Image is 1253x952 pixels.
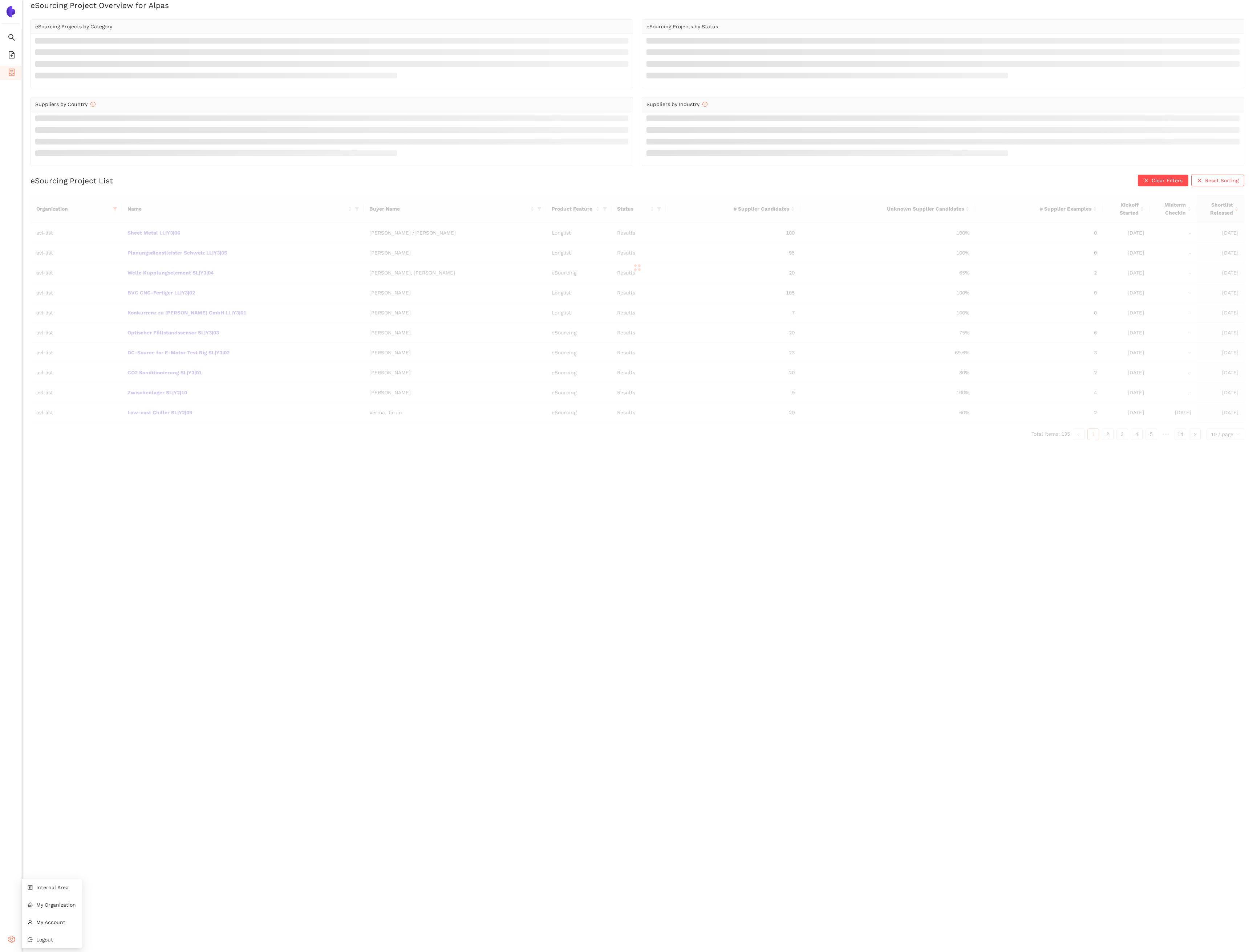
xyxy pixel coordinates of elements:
[1152,176,1183,184] span: Clear Filters
[35,24,112,29] span: eSourcing Projects by Category
[28,937,33,942] span: logout
[1197,178,1202,184] span: close
[5,6,17,17] img: Logo
[28,902,33,907] span: home
[1138,175,1188,186] button: closeClear Filters
[702,102,707,107] span: info-circle
[36,902,76,908] span: My Organization
[36,937,53,943] span: Logout
[36,919,65,925] span: My Account
[35,101,96,107] span: Suppliers by Country
[31,175,113,186] h2: eSourcing Project List
[8,66,15,81] span: container
[646,101,707,107] span: Suppliers by Industry
[8,933,15,948] span: setting
[646,24,718,29] span: eSourcing Projects by Status
[1191,175,1244,186] button: closeReset Sorting
[90,102,96,107] span: info-circle
[8,49,15,63] span: file-add
[28,885,33,890] span: control
[1205,176,1238,184] span: Reset Sorting
[8,31,15,46] span: search
[1144,178,1149,184] span: close
[28,920,33,925] span: user
[36,884,69,890] span: Internal Area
